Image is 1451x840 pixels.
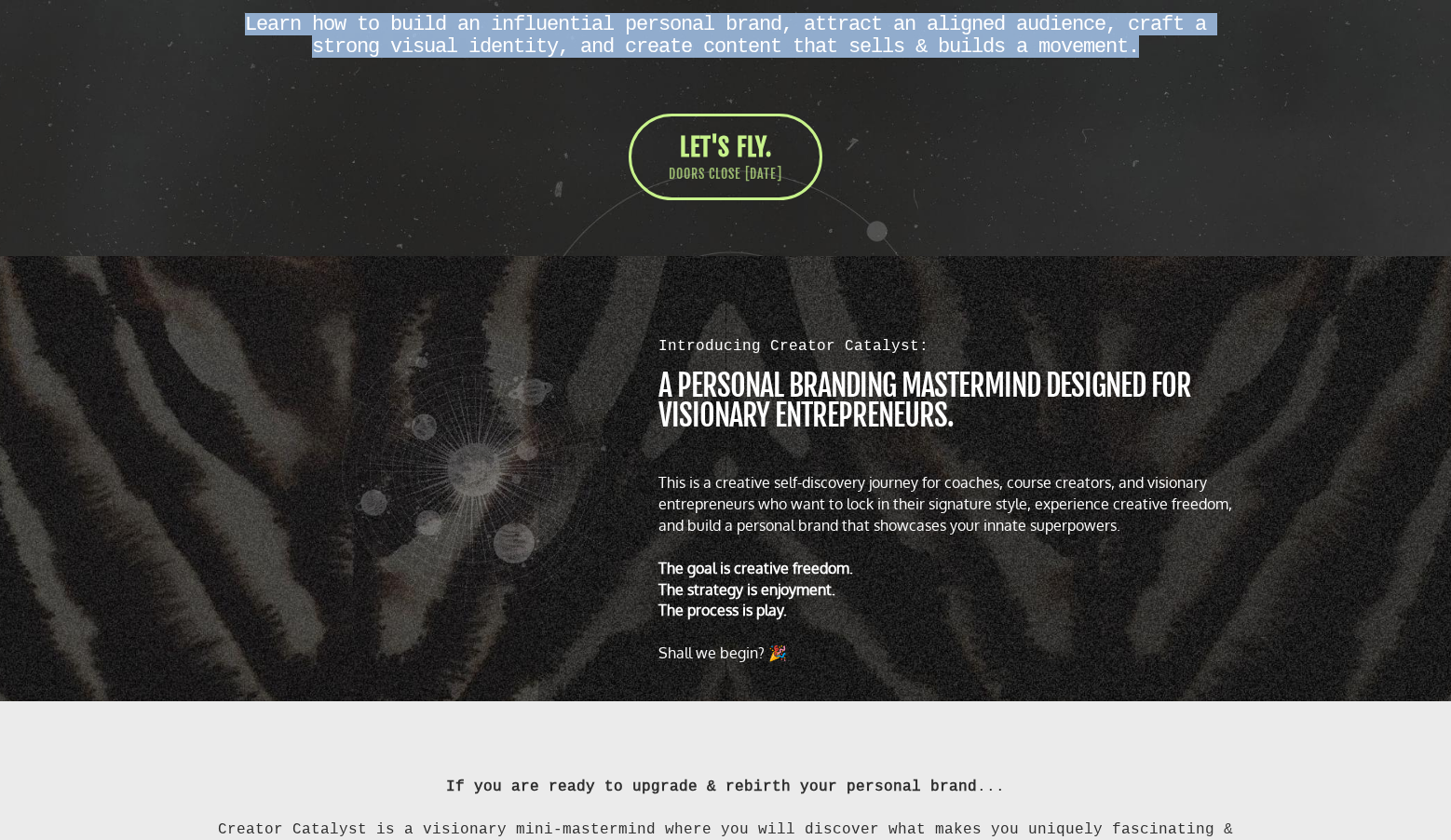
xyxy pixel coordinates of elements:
[658,472,1248,536] div: This is a creative self-discovery journey for coaches, course creators, and visionary entrepreneu...
[658,643,1248,664] div: Shall we begin? 🎉
[629,114,822,200] a: LET'S FLY. DOORS CLOSE [DATE]
[658,559,853,577] b: The goal is creative freedom.
[213,13,1238,58] div: Learn how to build an influential personal brand, attract an aligned audience, craft a strong vis...
[658,580,835,599] b: The strategy is enjoyment.
[549,778,977,794] b: ready to upgrade & rebirth your personal brand
[658,601,787,619] b: The process is play.
[669,165,782,183] span: DOORS CLOSE [DATE]
[680,132,772,162] span: LET'S FLY.
[658,335,1248,357] div: Introducing Creator Catalyst:
[446,778,539,794] b: If you are
[658,371,1248,430] h1: a personal branding MASTERMIND designed for visionary entrepreneurs.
